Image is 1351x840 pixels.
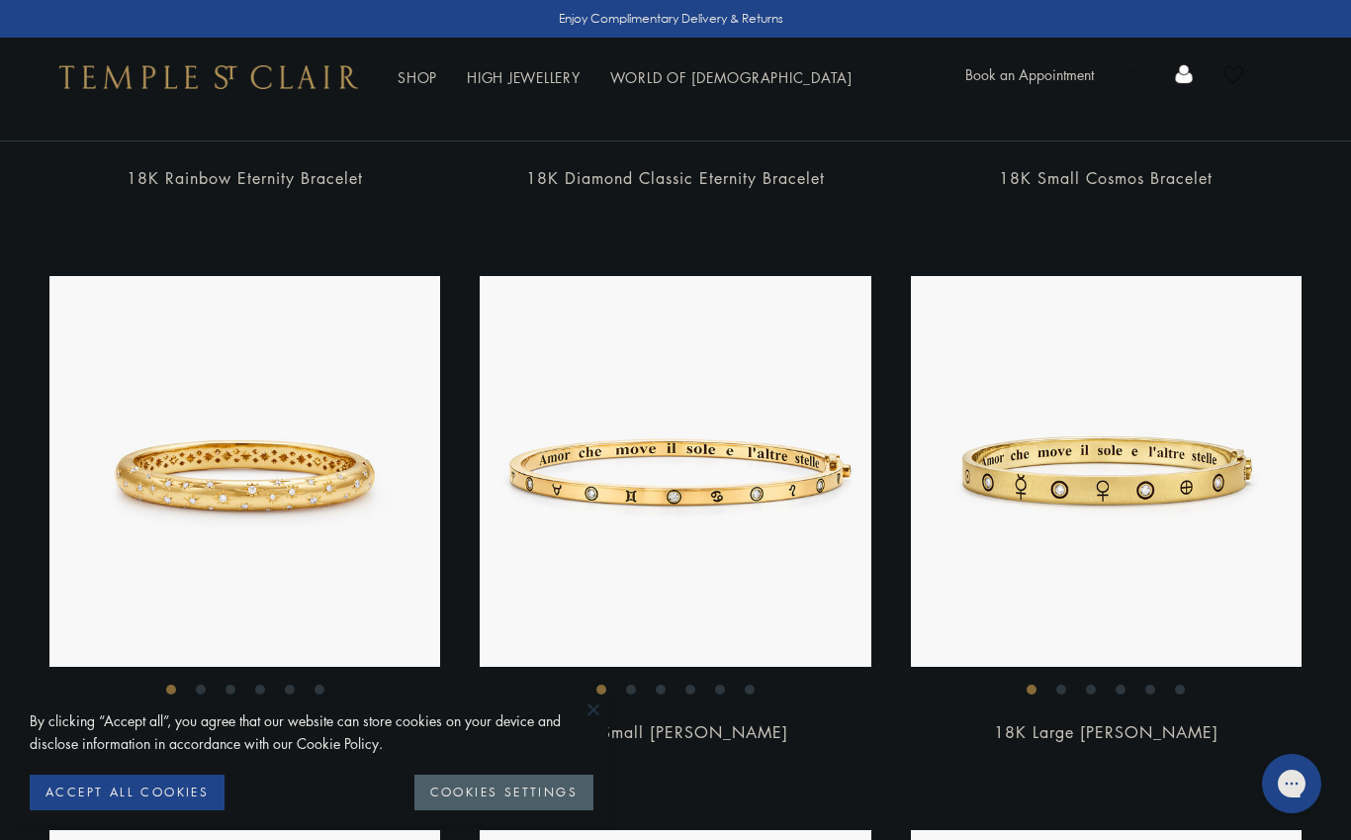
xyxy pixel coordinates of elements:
a: ShopShop [398,67,437,87]
a: Open Shopping Bag [1273,62,1292,92]
a: 18K Diamond Classic Eternity Bracelet [526,167,825,189]
a: 18K Small [PERSON_NAME] [563,721,788,743]
a: 18K Large [PERSON_NAME] [994,721,1218,743]
a: Search [1124,62,1144,92]
img: B71825-ASTRIDSM [480,276,870,667]
a: High JewelleryHigh Jewellery [467,67,581,87]
nav: Main navigation [398,65,853,90]
a: World of [DEMOGRAPHIC_DATA]World of [DEMOGRAPHIC_DATA] [610,67,853,87]
p: Enjoy Complimentary Delivery & Returns [559,9,783,29]
iframe: Gorgias live chat messenger [1252,747,1331,820]
div: By clicking “Accept all”, you agree that our website can store cookies on your device and disclos... [30,709,593,755]
a: Book an Appointment [965,64,1094,84]
a: 18K Small Cosmos Bracelet [999,167,1213,189]
img: B41824-COSMOSM [49,276,440,667]
img: Temple St. Clair [59,65,358,89]
a: 18K Rainbow Eternity Bracelet [127,167,363,189]
a: View Wishlist [1223,62,1243,92]
button: COOKIES SETTINGS [414,775,593,810]
button: ACCEPT ALL COOKIES [30,775,225,810]
img: B71825-ASTRIDSM [911,276,1302,667]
